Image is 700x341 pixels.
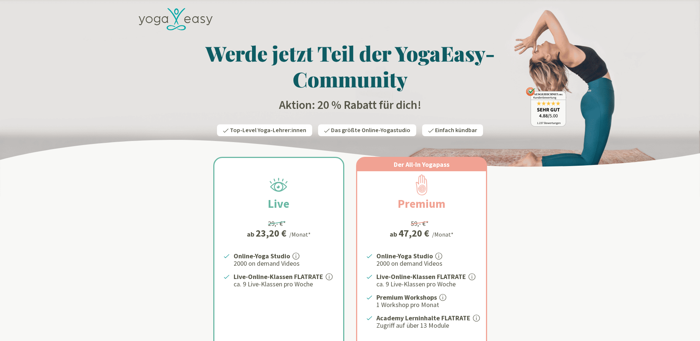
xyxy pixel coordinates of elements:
h1: Werde jetzt Teil der YogaEasy-Community [134,40,566,92]
h2: Aktion: 20 % Rabatt für dich! [134,98,566,113]
p: ca. 9 Live-Klassen pro Woche [376,280,477,289]
div: 29,- €* [268,218,286,228]
p: 2000 on demand Videos [376,259,477,268]
strong: Premium Workshops [376,293,437,302]
div: /Monat* [432,230,454,239]
span: Der All-In Yogapass [394,160,449,169]
strong: Academy Lerninhalte FLATRATE [376,314,470,322]
strong: Online-Yoga Studio [376,252,433,260]
span: Top-Level Yoga-Lehrer:innen [230,126,306,134]
span: ab [390,229,399,239]
strong: Live-Online-Klassen FLATRATE [376,272,466,281]
div: 47,20 € [399,228,429,238]
div: 59,- €* [411,218,429,228]
p: 2000 on demand Videos [234,259,334,268]
span: ab [247,229,256,239]
h2: Premium [380,195,463,213]
p: 1 Workshop pro Monat [376,300,477,309]
h2: Live [250,195,307,213]
strong: Online-Yoga Studio [234,252,290,260]
div: /Monat* [289,230,311,239]
span: Einfach kündbar [435,126,477,134]
p: ca. 9 Live-Klassen pro Woche [234,280,334,289]
img: ausgezeichnet_badge.png [526,87,566,127]
p: Zugriff auf über 13 Module [376,321,477,330]
span: Das größte Online-Yogastudio [331,126,410,134]
strong: Live-Online-Klassen FLATRATE [234,272,323,281]
div: 23,20 € [256,228,286,238]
